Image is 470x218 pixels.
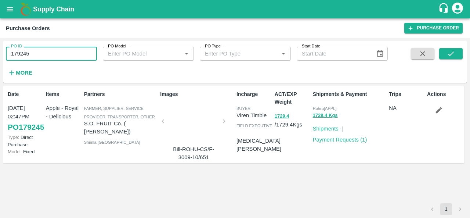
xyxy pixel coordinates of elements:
button: Open [182,49,191,58]
img: logo [18,2,33,17]
p: Date [8,90,43,98]
label: PO Type [205,43,221,49]
p: Incharge [236,90,272,98]
p: NA [389,104,424,112]
label: PO ID [11,43,22,49]
span: field executive [236,124,272,128]
a: PO179245 [8,121,44,134]
div: Purchase Orders [6,24,50,33]
button: Open [279,49,288,58]
span: buyer [236,106,250,111]
p: Images [160,90,234,98]
span: Type: [8,135,19,140]
a: Supply Chain [33,4,438,14]
div: account of current user [451,1,464,17]
input: Start Date [297,47,370,61]
input: Enter PO Type [202,49,267,58]
p: [DATE] 02:47PM [8,104,43,121]
p: / 1729.4 Kgs [275,112,310,129]
div: customer-support [438,3,451,16]
strong: More [16,70,32,76]
p: Trips [389,90,424,98]
p: Bill-ROHU-CS/F-3009-10/651 [166,145,221,162]
p: ACT/EXP Weight [275,90,310,106]
a: Payment Requests (1) [313,137,367,143]
label: PO Model [108,43,126,49]
button: 1729.4 Kgs [313,111,338,120]
p: [MEDICAL_DATA][PERSON_NAME] [236,137,281,153]
a: Shipments [313,126,339,132]
span: Model: [8,149,22,154]
p: Actions [427,90,462,98]
input: Enter PO Model [105,49,170,58]
a: Purchase Order [404,23,463,33]
p: Fixed [8,148,43,155]
p: S.O. FRUIT Co. ( [PERSON_NAME]) [84,119,158,136]
div: | [339,122,343,133]
p: Partners [84,90,158,98]
p: Viren Timble [236,111,272,119]
button: Choose date [373,47,387,61]
p: Apple - Royal - Delicious [46,104,81,121]
p: Items [46,90,81,98]
button: More [6,67,34,79]
label: Start Date [302,43,320,49]
button: open drawer [1,1,18,18]
span: Rohru[APPL] [313,106,337,111]
p: Shipments & Payment [313,90,386,98]
b: Supply Chain [33,6,74,13]
button: 1729.4 [275,112,289,121]
span: Farmer, Supplier, Service Provider, Transporter, Other [84,106,155,119]
span: Shimla , [GEOGRAPHIC_DATA] [84,140,140,144]
p: Direct Purchase [8,134,43,148]
input: Enter PO ID [6,47,97,61]
nav: pagination navigation [425,203,467,215]
button: page 1 [440,203,452,215]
